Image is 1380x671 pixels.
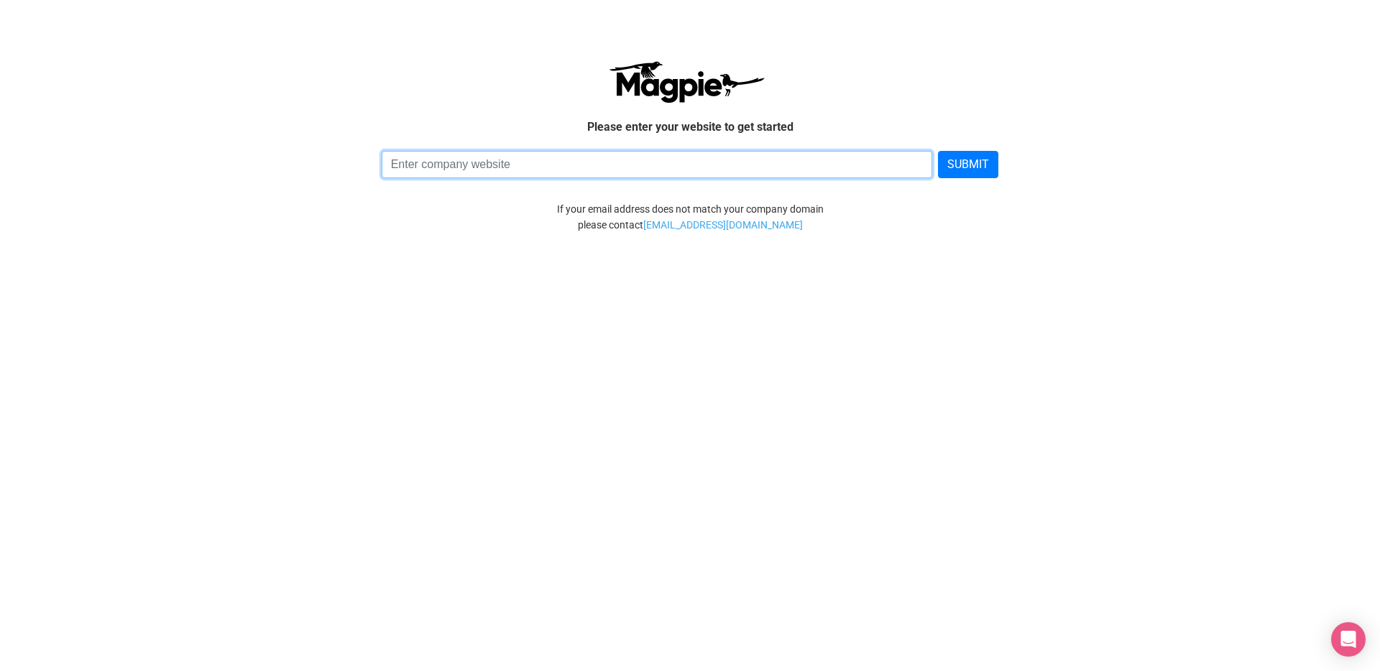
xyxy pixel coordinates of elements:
[277,217,1103,233] div: please contact
[1331,622,1366,657] div: Open Intercom Messenger
[382,151,933,178] input: Enter company website
[605,60,767,103] img: logo-ab69f6fb50320c5b225c76a69d11143b.png
[287,118,1092,136] p: Please enter your website to get started
[938,151,998,178] button: SUBMIT
[643,217,803,233] a: [EMAIL_ADDRESS][DOMAIN_NAME]
[277,201,1103,217] div: If your email address does not match your company domain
